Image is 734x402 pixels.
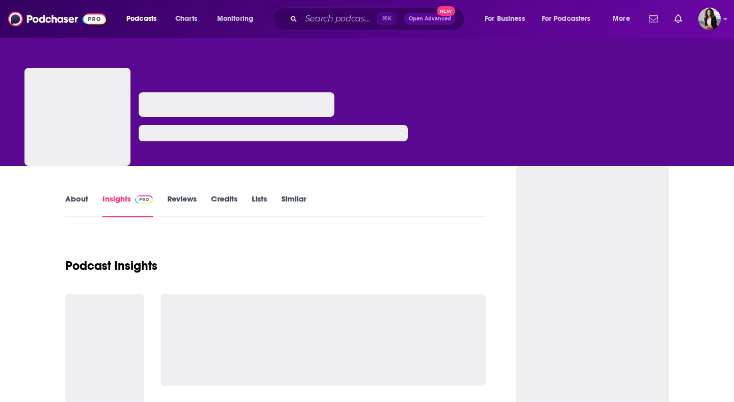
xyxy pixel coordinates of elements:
[126,12,156,26] span: Podcasts
[65,194,88,217] a: About
[281,194,306,217] a: Similar
[535,11,606,27] button: open menu
[65,258,158,273] h1: Podcast Insights
[542,12,591,26] span: For Podcasters
[698,8,721,30] span: Logged in as ElizabethCole
[301,11,377,27] input: Search podcasts, credits, & more...
[102,194,153,217] a: InsightsPodchaser Pro
[437,6,455,16] span: New
[409,16,451,21] span: Open Advanced
[217,12,253,26] span: Monitoring
[175,12,197,26] span: Charts
[698,8,721,30] button: Show profile menu
[377,12,396,26] span: ⌘ K
[169,11,203,27] a: Charts
[698,8,721,30] img: User Profile
[478,11,538,27] button: open menu
[670,10,686,28] a: Show notifications dropdown
[404,13,456,25] button: Open AdvancedNew
[485,12,525,26] span: For Business
[135,195,153,204] img: Podchaser Pro
[283,7,474,31] div: Search podcasts, credits, & more...
[606,11,643,27] button: open menu
[8,9,106,29] img: Podchaser - Follow, Share and Rate Podcasts
[645,10,662,28] a: Show notifications dropdown
[211,194,238,217] a: Credits
[119,11,170,27] button: open menu
[613,12,630,26] span: More
[210,11,267,27] button: open menu
[167,194,197,217] a: Reviews
[252,194,267,217] a: Lists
